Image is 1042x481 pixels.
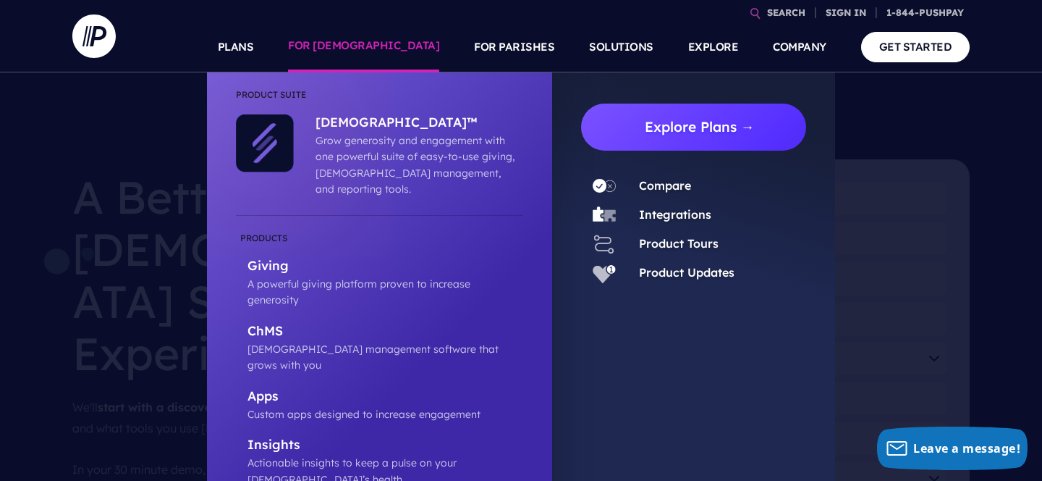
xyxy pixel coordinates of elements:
a: Product Tours [639,236,719,251]
a: FOR [DEMOGRAPHIC_DATA] [288,22,439,72]
a: PLANS [218,22,254,72]
a: Integrations [639,207,711,222]
p: ChMS [247,323,523,341]
p: Apps [247,388,523,406]
p: Grow generosity and engagement with one powerful suite of easy-to-use giving, [DEMOGRAPHIC_DATA] ... [315,133,516,198]
a: [DEMOGRAPHIC_DATA]™ Grow generosity and engagement with one powerful suite of easy-to-use giving,... [294,114,516,198]
a: Giving A powerful giving platform proven to increase generosity [236,230,523,309]
p: Custom apps designed to increase engagement [247,406,523,422]
a: Explore Plans → [593,104,806,151]
a: EXPLORE [688,22,739,72]
p: [DEMOGRAPHIC_DATA]™ [315,114,516,133]
a: Compare - Icon [581,175,627,198]
a: Product Tours - Icon [581,233,627,256]
a: Integrations - Icon [581,204,627,227]
li: Product Suite [236,87,523,114]
a: FOR PARISHES [474,22,554,72]
a: GET STARTED [861,32,970,62]
button: Leave a message! [877,427,1028,470]
img: Product Updates - Icon [593,262,616,285]
span: Leave a message! [913,440,1020,456]
a: ChMS [DEMOGRAPHIC_DATA] management software that grows with you [236,323,523,374]
a: COMPANY [773,22,826,72]
p: Insights [247,437,523,455]
a: Product Updates [639,265,734,280]
p: A powerful giving platform proven to increase generosity [247,276,523,309]
img: ChurchStaq™ - Icon [236,114,294,172]
p: Giving [247,258,523,276]
img: Compare - Icon [593,175,616,198]
a: Product Updates - Icon [581,262,627,285]
img: Integrations - Icon [593,204,616,227]
a: Compare [639,178,691,193]
a: Apps Custom apps designed to increase engagement [236,388,523,423]
p: [DEMOGRAPHIC_DATA] management software that grows with you [247,341,523,374]
img: Product Tours - Icon [593,233,616,256]
a: SOLUTIONS [589,22,653,72]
